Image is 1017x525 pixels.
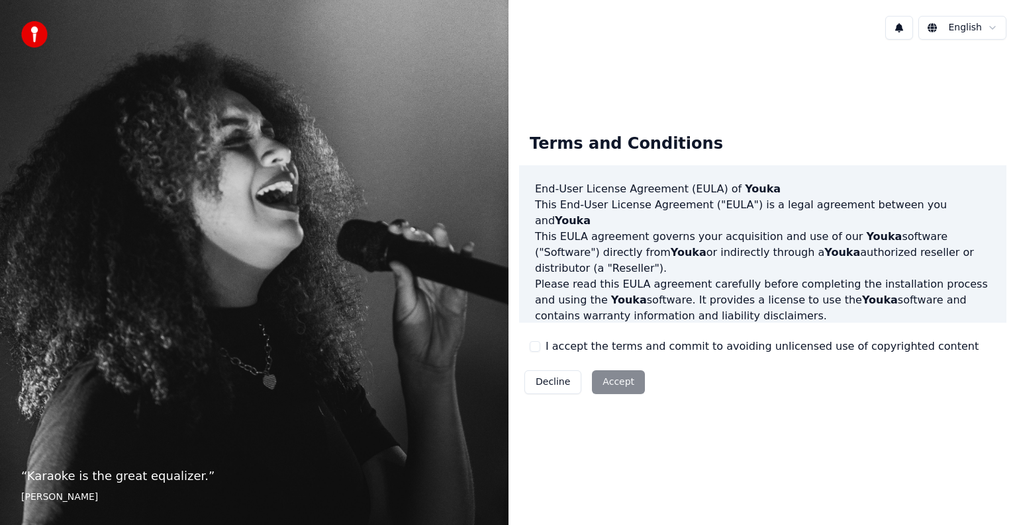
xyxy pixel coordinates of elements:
button: Decline [524,370,581,394]
span: Youka [745,182,781,195]
p: “ Karaoke is the great equalizer. ” [21,467,487,485]
label: I accept the terms and commit to avoiding unlicensed use of copyrighted content [546,339,979,354]
span: Youka [671,246,706,259]
img: youka [21,21,48,48]
p: This EULA agreement governs your acquisition and use of our software ("Software") directly from o... [535,229,991,276]
footer: [PERSON_NAME] [21,491,487,504]
span: Youka [824,246,860,259]
span: Youka [611,294,647,306]
h3: End-User License Agreement (EULA) of [535,181,991,197]
div: Terms and Conditions [519,123,734,165]
p: Please read this EULA agreement carefully before completing the installation process and using th... [535,276,991,324]
span: Youka [862,294,898,306]
p: This End-User License Agreement ("EULA") is a legal agreement between you and [535,197,991,229]
span: Youka [866,230,902,243]
span: Youka [555,214,591,227]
